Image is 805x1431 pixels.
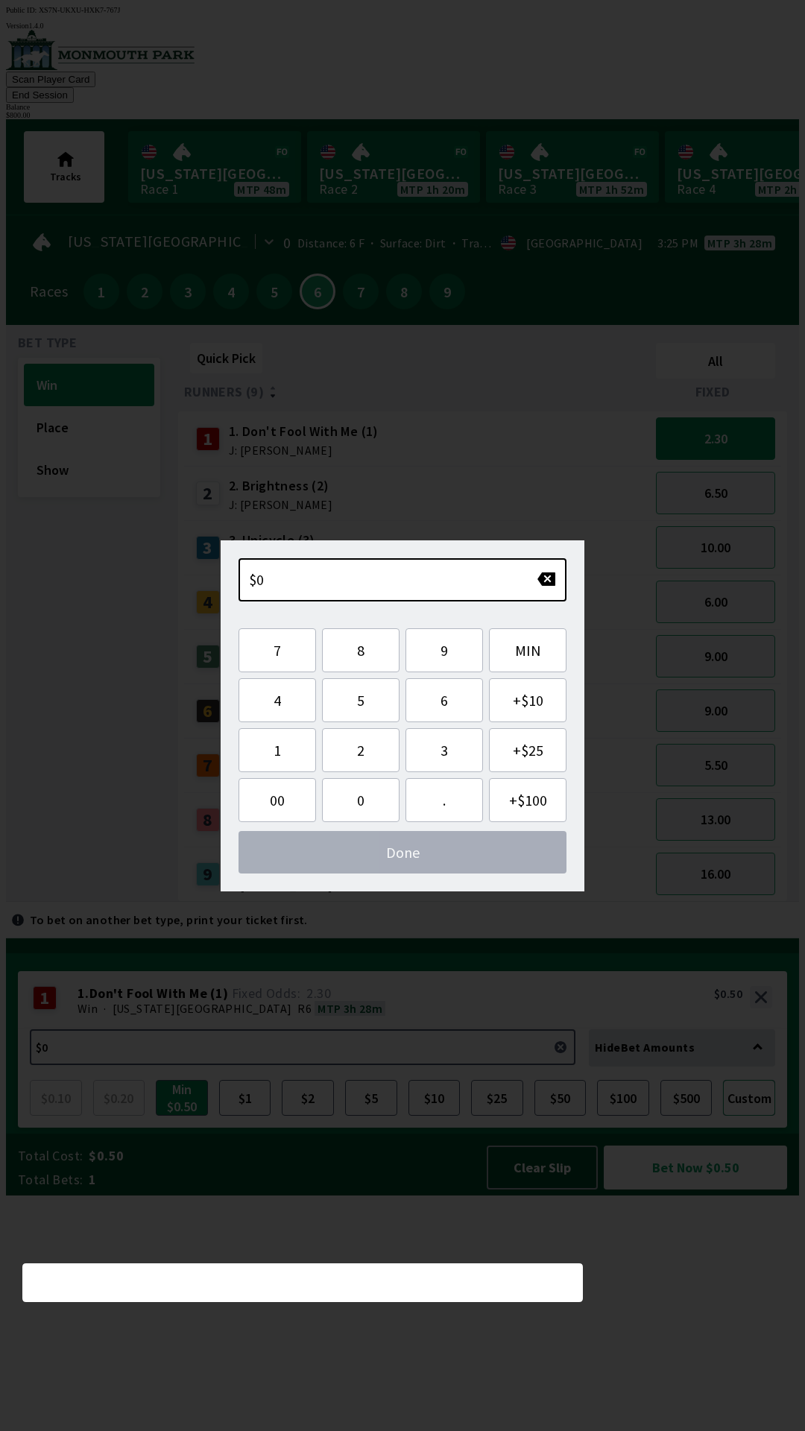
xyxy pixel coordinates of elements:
[418,641,470,660] span: 9
[502,641,554,660] span: MIN
[405,778,483,822] button: .
[239,678,316,722] button: 4
[405,678,483,722] button: 6
[489,678,566,722] button: +$10
[335,641,387,660] span: 8
[405,728,483,772] button: 3
[489,778,566,822] button: +$100
[239,728,316,772] button: 1
[418,741,470,759] span: 3
[335,791,387,809] span: 0
[502,791,554,809] span: + $100
[239,778,316,822] button: 00
[322,778,400,822] button: 0
[322,628,400,672] button: 8
[251,791,303,809] span: 00
[322,678,400,722] button: 5
[335,741,387,759] span: 2
[335,691,387,710] span: 5
[405,628,483,672] button: 9
[322,728,400,772] button: 2
[502,691,554,710] span: + $10
[418,791,470,809] span: .
[239,628,316,672] button: 7
[251,641,303,660] span: 7
[502,741,554,759] span: + $25
[250,843,555,862] span: Done
[251,691,303,710] span: 4
[249,570,265,589] span: $0
[489,728,566,772] button: +$25
[239,831,566,874] button: Done
[251,741,303,759] span: 1
[489,628,566,672] button: MIN
[418,691,470,710] span: 6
